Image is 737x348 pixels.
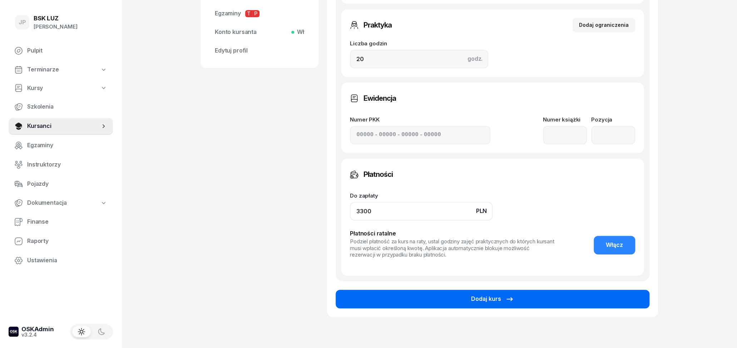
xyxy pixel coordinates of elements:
[9,61,113,78] a: Terminarze
[336,290,649,308] button: Dodaj kurs
[27,121,100,131] span: Kursanci
[21,326,54,332] div: OSKAdmin
[21,332,54,337] div: v3.2.4
[350,202,493,220] input: 0
[27,160,107,169] span: Instruktorzy
[350,229,556,238] div: Płatności ratalne
[350,238,556,258] div: Podziel płatność za kurs na raty, ustal godziny zajęć praktycznych do których kursant musi wpłaci...
[27,256,107,265] span: Ustawienia
[27,198,67,208] span: Dokumentacja
[379,130,396,140] input: 00000
[209,24,310,41] a: Konto kursantaWł
[356,130,374,140] input: 00000
[215,28,304,37] span: Konto kursanta
[34,15,78,21] div: BSK LUZ
[424,130,441,140] input: 00000
[252,10,259,17] span: P
[19,19,26,25] span: JP
[27,46,107,55] span: Pulpit
[9,137,113,154] a: Egzaminy
[9,80,113,96] a: Kursy
[9,118,113,135] a: Kursanci
[245,10,252,17] span: T
[34,22,78,31] div: [PERSON_NAME]
[420,130,422,140] span: -
[471,294,514,304] div: Dodaj kurs
[27,102,107,111] span: Szkolenia
[9,156,113,173] a: Instruktorzy
[27,141,107,150] span: Egzaminy
[397,130,400,140] span: -
[27,65,59,74] span: Terminarze
[401,130,419,140] input: 00000
[9,327,19,337] img: logo-xs-dark@2x.png
[363,93,396,104] h3: Ewidencja
[9,233,113,250] a: Raporty
[9,42,113,59] a: Pulpit
[9,98,113,115] a: Szkolenia
[294,28,304,37] span: Wł
[573,18,635,32] button: Dodaj ograniczenia
[363,19,392,31] h3: Praktyka
[27,179,107,189] span: Pojazdy
[215,9,304,18] span: Egzaminy
[606,240,623,250] span: Włącz
[375,130,377,140] span: -
[27,237,107,246] span: Raporty
[594,236,635,254] button: Włącz
[9,213,113,230] a: Finanse
[27,84,43,93] span: Kursy
[363,169,393,180] h3: Płatności
[9,252,113,269] a: Ustawienia
[209,42,310,59] a: Edytuj profil
[9,175,113,193] a: Pojazdy
[209,5,310,22] a: EgzaminyTP
[9,195,113,211] a: Dokumentacja
[579,21,629,29] div: Dodaj ograniczenia
[215,46,304,55] span: Edytuj profil
[350,50,488,68] input: 0
[27,217,107,227] span: Finanse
